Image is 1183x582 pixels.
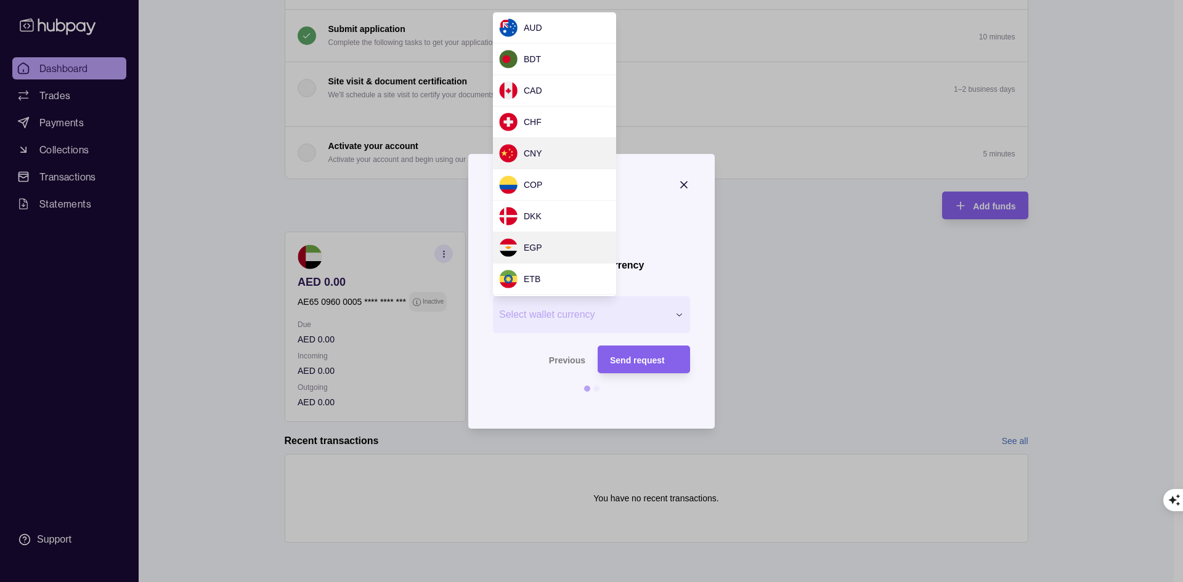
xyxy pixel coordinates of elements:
span: CNY [524,148,542,158]
img: ca [499,81,518,100]
span: BDT [524,54,541,64]
img: ch [499,113,518,131]
img: dk [499,207,518,225]
span: AUD [524,23,542,33]
span: CAD [524,86,542,95]
img: et [499,270,518,288]
img: eg [499,238,518,257]
span: COP [524,180,542,190]
span: CHF [524,117,542,127]
img: cn [499,144,518,163]
img: au [499,18,518,37]
img: bd [499,50,518,68]
span: EGP [524,243,542,253]
span: ETB [524,274,540,284]
span: DKK [524,211,542,221]
img: co [499,176,518,194]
